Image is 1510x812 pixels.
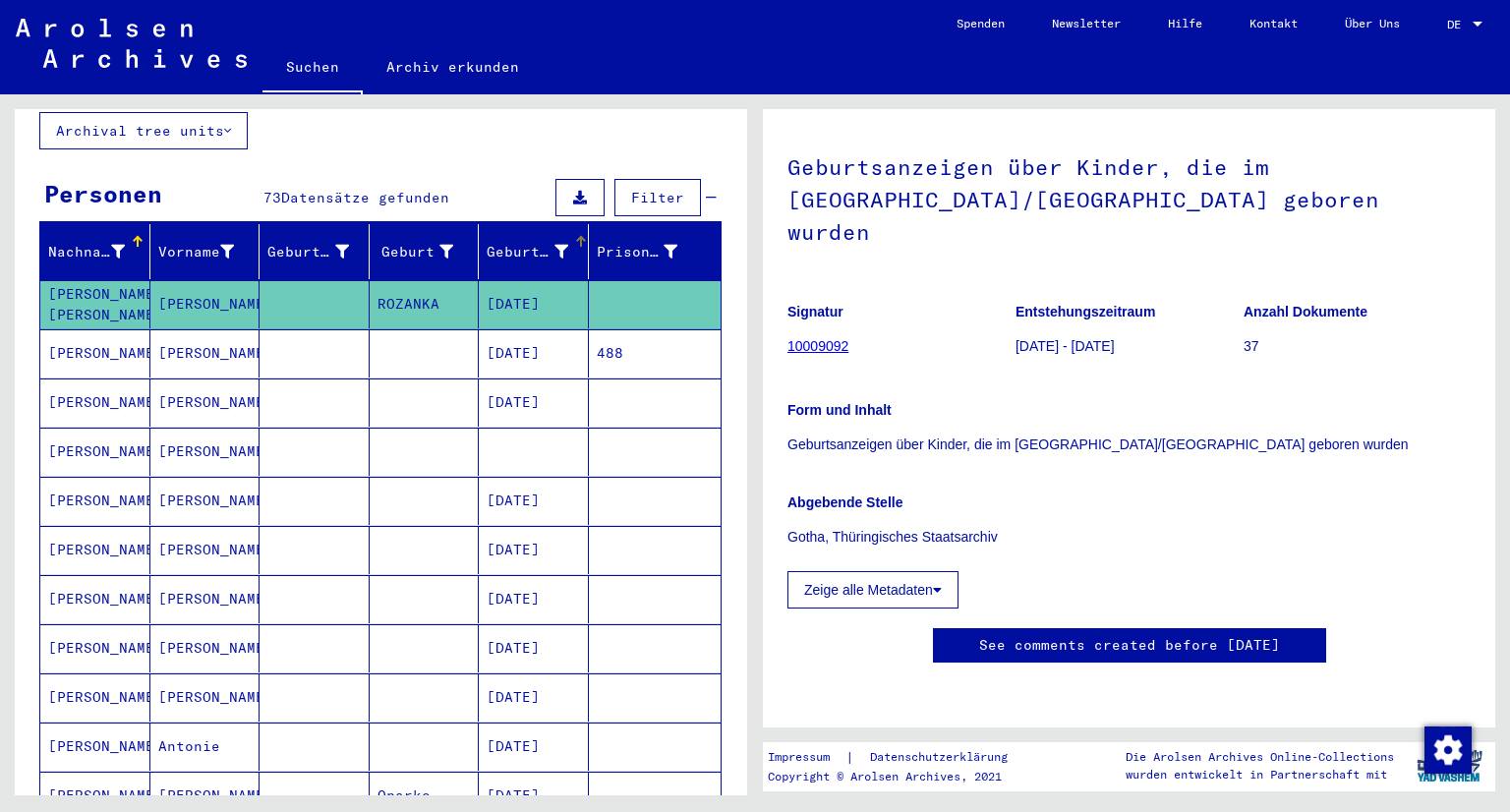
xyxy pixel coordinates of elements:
div: Nachname [48,242,125,262]
mat-cell: 488 [589,329,722,377]
mat-cell: [PERSON_NAME] [PERSON_NAME] [40,280,150,328]
div: Prisoner # [597,236,703,267]
mat-cell: [DATE] [479,477,589,525]
mat-cell: [PERSON_NAME] [150,624,261,672]
a: See comments created before [DATE] [979,635,1280,656]
mat-cell: [PERSON_NAME] [150,378,261,427]
p: [DATE] - [DATE] [1016,336,1243,357]
mat-cell: [DATE] [479,526,589,574]
mat-cell: [PERSON_NAME] [40,477,150,525]
div: Geburtsname [267,236,374,267]
button: Archival tree units [39,112,248,149]
mat-cell: [PERSON_NAME] [40,329,150,377]
b: Form und Inhalt [787,402,892,418]
a: 10009092 [787,338,848,354]
p: Gotha, Thüringisches Staatsarchiv [787,527,1471,548]
mat-cell: [DATE] [479,673,589,722]
mat-cell: [PERSON_NAME] [150,477,261,525]
span: 73 [263,189,281,206]
div: Zustimmung ändern [1423,725,1471,773]
div: Geburt‏ [377,242,454,262]
mat-cell: [PERSON_NAME] [40,428,150,476]
mat-cell: [DATE] [479,378,589,427]
p: Die Arolsen Archives Online-Collections [1126,748,1394,766]
b: Signatur [787,304,843,319]
mat-header-cell: Nachname [40,224,150,279]
mat-cell: [PERSON_NAME] [150,575,261,623]
p: Copyright © Arolsen Archives, 2021 [768,768,1031,785]
mat-cell: [PERSON_NAME] [40,624,150,672]
a: Datenschutzerklärung [854,747,1031,768]
mat-cell: [PERSON_NAME] [40,673,150,722]
mat-cell: [PERSON_NAME] [40,723,150,771]
div: Prisoner # [597,242,678,262]
img: Zustimmung ändern [1424,726,1472,774]
mat-cell: [DATE] [479,624,589,672]
div: Geburt‏ [377,236,479,267]
mat-header-cell: Geburtsname [260,224,370,279]
button: Filter [614,179,701,216]
mat-cell: [PERSON_NAME] [40,378,150,427]
mat-cell: [DATE] [479,329,589,377]
mat-header-cell: Vorname [150,224,261,279]
mat-cell: [PERSON_NAME] [150,526,261,574]
mat-cell: [PERSON_NAME] [40,526,150,574]
a: Archiv erkunden [363,43,543,90]
div: Nachname [48,236,149,267]
b: Anzahl Dokumente [1244,304,1367,319]
div: Vorname [158,236,260,267]
span: Filter [631,189,684,206]
p: Geburtsanzeigen über Kinder, die im [GEOGRAPHIC_DATA]/[GEOGRAPHIC_DATA] geboren wurden [787,435,1471,455]
mat-header-cell: Geburt‏ [370,224,480,279]
mat-header-cell: Prisoner # [589,224,722,279]
mat-cell: [PERSON_NAME] [150,673,261,722]
mat-cell: [PERSON_NAME] [150,280,261,328]
div: Geburtsdatum [487,242,568,262]
b: Abgebende Stelle [787,494,902,510]
div: Geburtsdatum [487,236,593,267]
mat-cell: ROZANKA [370,280,480,328]
mat-cell: [PERSON_NAME] [150,329,261,377]
div: Personen [44,176,162,211]
mat-cell: Antonie [150,723,261,771]
mat-cell: [DATE] [479,723,589,771]
img: Arolsen_neg.svg [16,19,247,68]
mat-cell: [DATE] [479,280,589,328]
p: wurden entwickelt in Partnerschaft mit [1126,766,1394,783]
mat-cell: [PERSON_NAME] [150,428,261,476]
a: Suchen [262,43,363,94]
div: | [768,747,1031,768]
img: yv_logo.png [1413,741,1486,790]
div: Vorname [158,242,235,262]
span: Datensätze gefunden [281,189,449,206]
a: Impressum [768,747,845,768]
div: Geburtsname [267,242,349,262]
mat-cell: [DATE] [479,575,589,623]
button: Zeige alle Metadaten [787,571,958,609]
h1: Geburtsanzeigen über Kinder, die im [GEOGRAPHIC_DATA]/[GEOGRAPHIC_DATA] geboren wurden [787,122,1471,273]
mat-header-cell: Geburtsdatum [479,224,589,279]
p: 37 [1244,336,1471,357]
span: DE [1447,18,1469,31]
mat-cell: [PERSON_NAME] [40,575,150,623]
b: Entstehungszeitraum [1016,304,1155,319]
